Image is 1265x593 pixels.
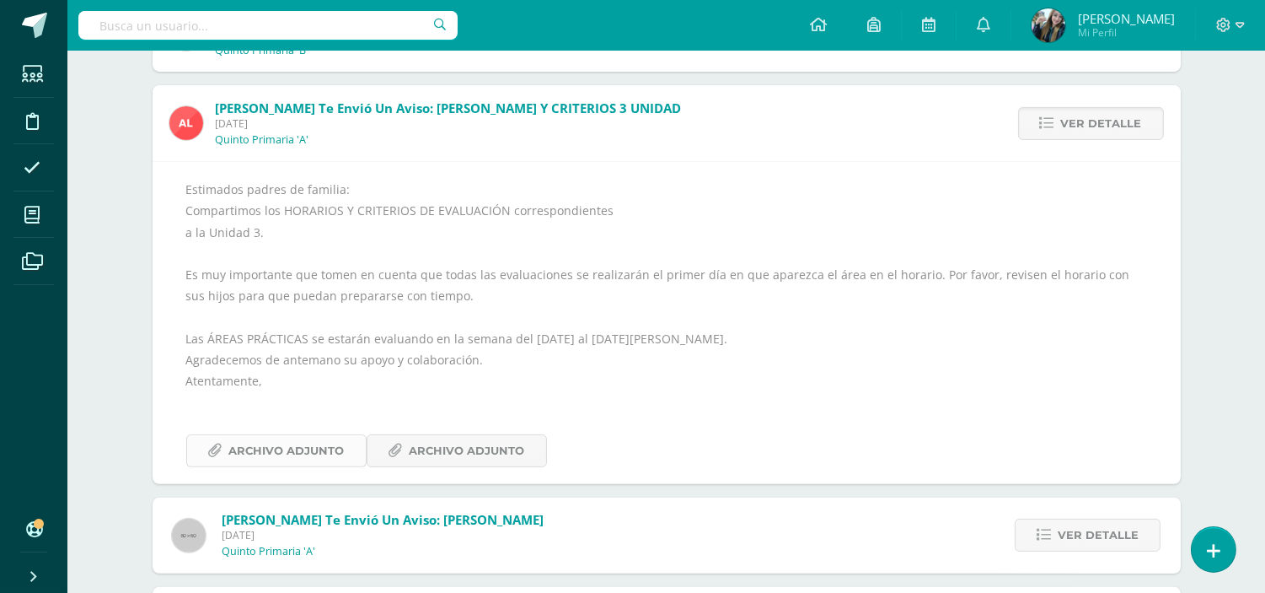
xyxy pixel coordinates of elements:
[169,106,203,140] img: 2ffea78c32313793fe3641c097813157.png
[222,545,315,558] p: Quinto Primaria 'A'
[410,435,525,466] span: Archivo Adjunto
[216,44,309,57] p: Quinto Primaria 'B'
[216,100,682,116] span: [PERSON_NAME] te envió un aviso: [PERSON_NAME] Y CRITERIOS 3 UNIDAD
[1078,25,1175,40] span: Mi Perfil
[1058,520,1139,551] span: Ver detalle
[216,133,309,147] p: Quinto Primaria 'A'
[222,511,544,528] span: [PERSON_NAME] te envió un aviso: [PERSON_NAME]
[186,434,367,467] a: Archivo Adjunto
[1032,8,1065,42] img: ab28650470f0b57cd31dd7e6cf45ec32.png
[367,434,547,467] a: Archivo Adjunto
[229,435,345,466] span: Archivo Adjunto
[172,519,206,553] img: 60x60
[216,116,682,131] span: [DATE]
[1078,10,1175,27] span: [PERSON_NAME]
[186,179,1147,466] div: Estimados padres de familia: Compartimos los HORARIOS Y CRITERIOS DE EVALUACIÓN correspondientes ...
[78,11,458,40] input: Busca un usuario...
[222,528,544,542] span: [DATE]
[1061,108,1142,139] span: Ver detalle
